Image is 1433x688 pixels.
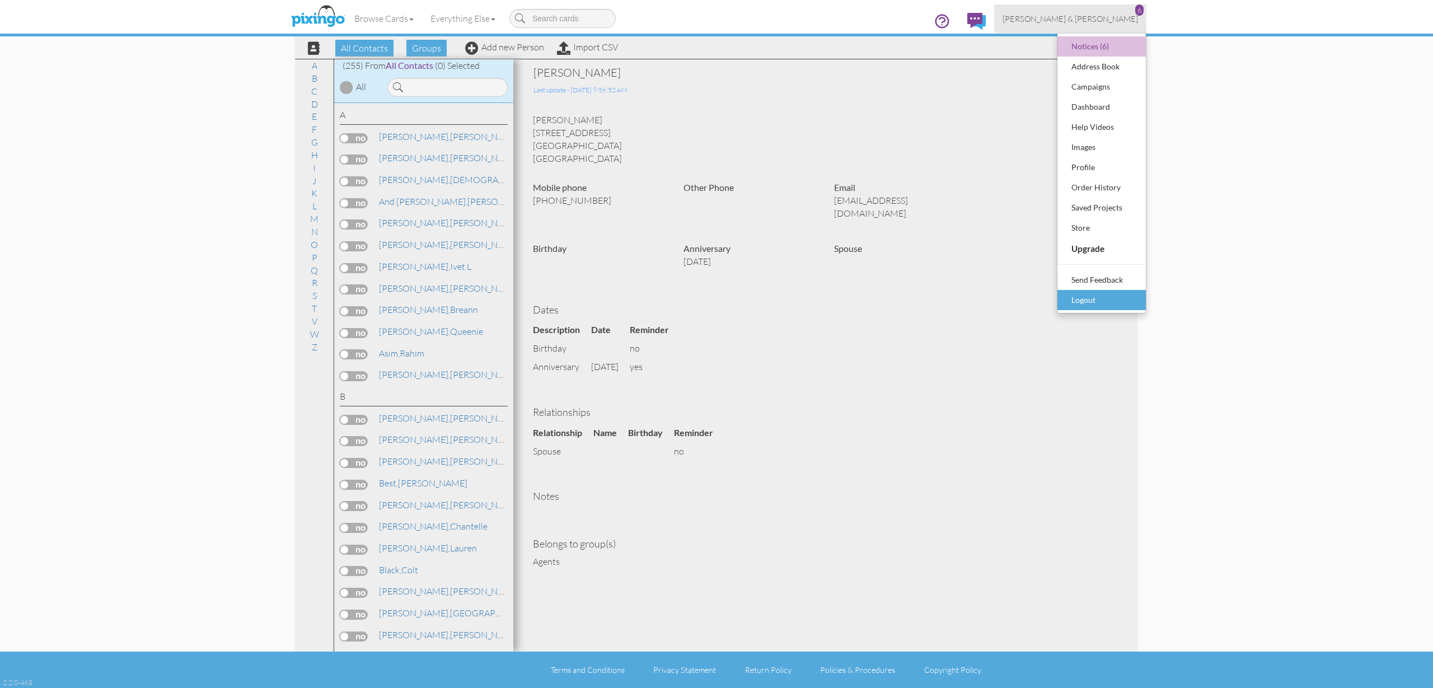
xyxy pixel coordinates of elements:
[307,174,322,188] a: J
[305,238,324,251] a: O
[335,40,394,57] span: All Contacts
[533,86,627,94] span: Last update - [DATE] 9:56:52 AM
[1057,198,1146,218] a: Saved Projects
[1069,219,1135,236] div: Store
[307,161,321,175] a: I
[378,173,549,186] a: [DEMOGRAPHIC_DATA]
[674,442,724,461] td: no
[378,476,469,490] a: [PERSON_NAME]
[305,264,324,277] a: Q
[334,59,513,72] div: (255) From
[379,650,450,662] span: [PERSON_NAME],
[1057,290,1146,310] a: Logout
[379,261,450,272] span: [PERSON_NAME],
[533,424,593,442] th: Relationship
[378,455,521,468] a: [PERSON_NAME]
[306,85,323,98] a: C
[379,283,450,294] span: [PERSON_NAME],
[533,539,1118,550] h4: Belongs to group(s)
[1069,99,1135,115] div: Dashboard
[379,131,450,142] span: [PERSON_NAME],
[745,665,792,675] a: Return Policy
[630,358,680,376] td: yes
[1057,57,1146,77] a: Address Book
[628,424,674,442] th: Birthday
[1057,238,1146,259] a: Upgrade
[435,60,480,71] span: (0) Selected
[1003,14,1138,24] span: [PERSON_NAME] & [PERSON_NAME]
[1069,272,1135,288] div: Send Feedback
[1057,270,1146,290] a: Send Feedback
[1057,218,1146,238] a: Store
[683,243,730,254] strong: Anniversary
[551,665,625,675] a: Terms and Conditions
[533,65,998,81] div: [PERSON_NAME]
[379,542,450,554] span: [PERSON_NAME],
[533,407,1118,418] h4: Relationships
[306,340,323,354] a: Z
[379,478,398,489] span: Best,
[378,303,479,316] a: Breann
[379,369,450,380] span: [PERSON_NAME],
[379,521,450,532] span: [PERSON_NAME],
[593,424,628,442] th: Name
[525,114,1127,165] div: [PERSON_NAME] [STREET_ADDRESS] [GEOGRAPHIC_DATA] [GEOGRAPHIC_DATA]
[379,629,450,640] span: [PERSON_NAME],
[356,81,366,93] div: All
[406,40,447,57] span: Groups
[306,186,323,200] a: K
[1069,38,1135,55] div: Notices (6)
[305,327,325,341] a: W
[340,390,508,406] div: B
[1069,292,1135,308] div: Logout
[378,606,540,620] a: [GEOGRAPHIC_DATA]
[379,564,401,575] span: Black,
[1135,4,1144,16] div: 6
[379,196,467,207] span: and [PERSON_NAME],
[379,434,450,445] span: [PERSON_NAME],
[1057,137,1146,157] a: Images
[834,194,968,220] p: [EMAIL_ADDRESS][DOMAIN_NAME]
[379,607,450,619] span: [PERSON_NAME],
[1069,139,1135,156] div: Images
[1069,179,1135,196] div: Order History
[379,326,450,337] span: [PERSON_NAME],
[306,123,322,136] a: F
[378,325,484,338] a: Queenie
[533,339,591,358] td: birthday
[533,358,591,376] td: anniversary
[683,182,734,193] strong: Other Phone
[306,302,322,315] a: T
[379,499,450,511] span: [PERSON_NAME],
[379,348,400,359] span: Asim,
[379,152,450,163] span: [PERSON_NAME],
[378,368,521,381] a: [PERSON_NAME]
[307,289,322,302] a: S
[379,174,450,185] span: [PERSON_NAME],
[306,225,324,238] a: N
[379,217,450,228] span: [PERSON_NAME],
[288,3,348,31] img: pixingo logo
[306,276,323,289] a: R
[1069,159,1135,176] div: Profile
[378,519,489,533] a: Chantelle
[306,148,324,162] a: H
[834,182,855,193] strong: Email
[1057,157,1146,177] a: Profile
[1057,117,1146,137] a: Help Videos
[1069,240,1135,258] div: Upgrade
[378,628,521,642] a: [PERSON_NAME]
[591,321,630,339] th: Date
[1069,78,1135,95] div: Campaigns
[306,59,323,72] a: A
[683,255,817,268] p: [DATE]
[1057,177,1146,198] a: Order History
[306,97,324,111] a: D
[994,4,1146,33] a: [PERSON_NAME] & [PERSON_NAME] 6
[306,135,324,149] a: G
[533,442,593,461] td: spouse
[306,315,323,328] a: V
[307,199,322,213] a: L
[340,109,508,125] div: A
[379,586,450,597] span: [PERSON_NAME],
